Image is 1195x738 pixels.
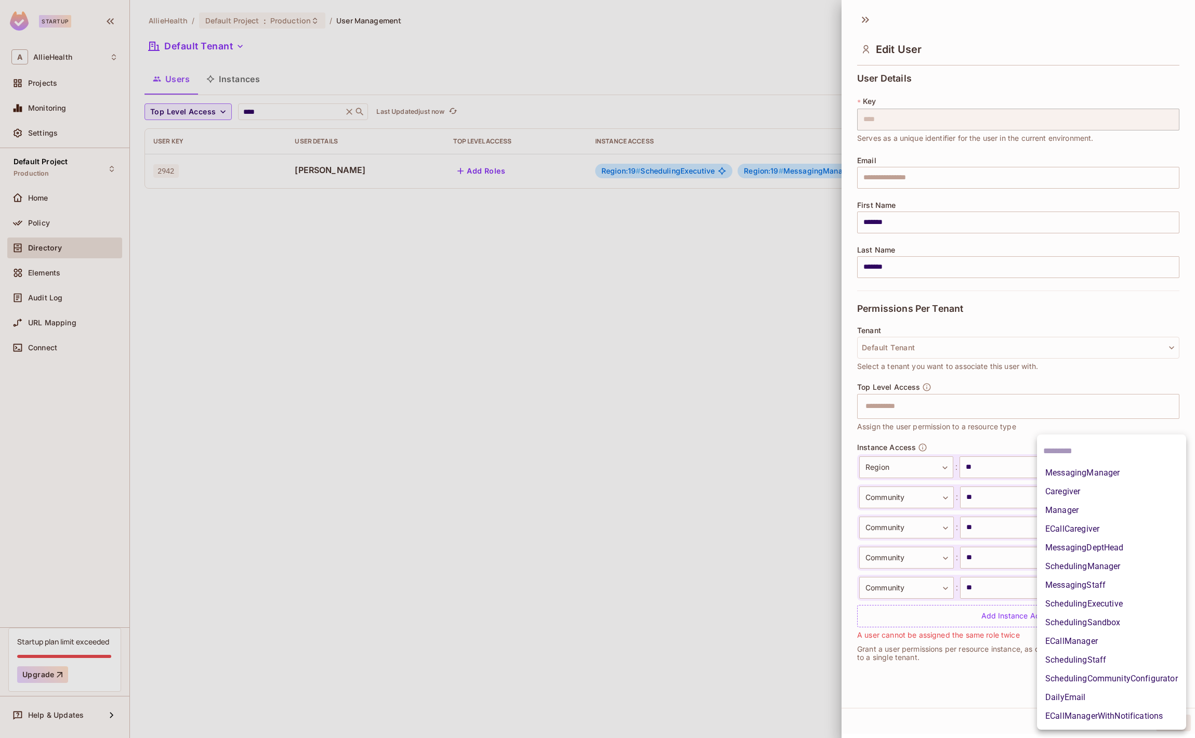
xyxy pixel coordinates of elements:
li: SchedulingCommunityConfigurator [1037,669,1186,688]
li: SchedulingManager [1037,557,1186,576]
li: DailyEmail [1037,688,1186,707]
li: SchedulingSandbox [1037,613,1186,632]
li: ECallManagerWithNotifications [1037,707,1186,726]
li: MessagingStaff [1037,576,1186,595]
li: ECallManager [1037,632,1186,651]
li: Caregiver [1037,482,1186,501]
li: MessagingManager [1037,464,1186,482]
li: SchedulingExecutive [1037,595,1186,613]
li: MessagingDeptHead [1037,538,1186,557]
li: Manager [1037,501,1186,520]
li: SchedulingStaff [1037,651,1186,669]
li: ECallCaregiver [1037,520,1186,538]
